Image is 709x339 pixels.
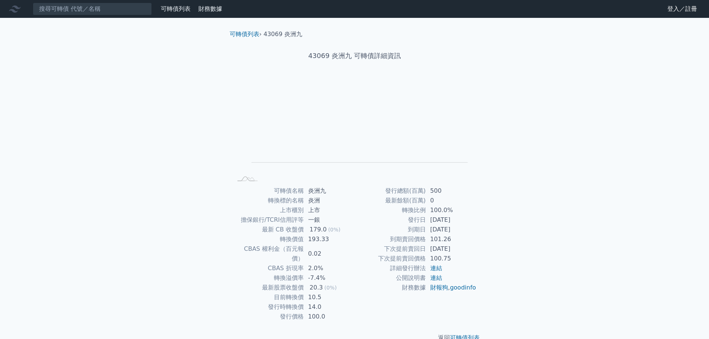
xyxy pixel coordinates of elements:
[224,51,486,61] h1: 43069 炎洲九 可轉債詳細資訊
[426,254,477,263] td: 100.75
[308,283,325,292] div: 20.3
[355,234,426,244] td: 到期賣回價格
[230,31,259,38] a: 可轉債列表
[426,244,477,254] td: [DATE]
[426,205,477,215] td: 100.0%
[426,283,477,292] td: ,
[233,234,304,244] td: 轉換價值
[304,215,355,225] td: 一銀
[233,244,304,263] td: CBAS 權利金（百元報價）
[355,215,426,225] td: 發行日
[198,5,222,12] a: 財務數據
[233,273,304,283] td: 轉換溢價率
[426,215,477,225] td: [DATE]
[426,186,477,196] td: 500
[430,265,442,272] a: 連結
[355,263,426,273] td: 詳細發行辦法
[355,244,426,254] td: 下次提前賣回日
[430,274,442,281] a: 連結
[233,292,304,302] td: 目前轉換價
[264,30,302,39] li: 43069 炎洲九
[304,263,355,273] td: 2.0%
[230,30,262,39] li: ›
[304,302,355,312] td: 14.0
[324,285,336,291] span: (0%)
[304,273,355,283] td: -7.4%
[355,283,426,292] td: 財務數據
[233,302,304,312] td: 發行時轉換價
[355,196,426,205] td: 最新餘額(百萬)
[355,186,426,196] td: 發行總額(百萬)
[245,84,468,173] g: Chart
[426,225,477,234] td: [DATE]
[33,3,152,15] input: 搜尋可轉債 代號／名稱
[233,263,304,273] td: CBAS 折現率
[426,234,477,244] td: 101.26
[430,284,448,291] a: 財報狗
[233,205,304,215] td: 上市櫃別
[233,283,304,292] td: 最新股票收盤價
[304,312,355,322] td: 100.0
[233,312,304,322] td: 發行價格
[161,5,191,12] a: 可轉債列表
[304,205,355,215] td: 上市
[328,227,341,233] span: (0%)
[355,273,426,283] td: 公開說明書
[233,215,304,225] td: 擔保銀行/TCRI信用評等
[355,205,426,215] td: 轉換比例
[355,225,426,234] td: 到期日
[450,284,476,291] a: goodinfo
[304,186,355,196] td: 炎洲九
[308,225,328,234] div: 179.0
[426,196,477,205] td: 0
[304,292,355,302] td: 10.5
[304,196,355,205] td: 炎洲
[233,186,304,196] td: 可轉債名稱
[661,3,703,15] a: 登入／註冊
[304,244,355,263] td: 0.02
[355,254,426,263] td: 下次提前賣回價格
[304,234,355,244] td: 193.33
[233,196,304,205] td: 轉換標的名稱
[233,225,304,234] td: 最新 CB 收盤價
